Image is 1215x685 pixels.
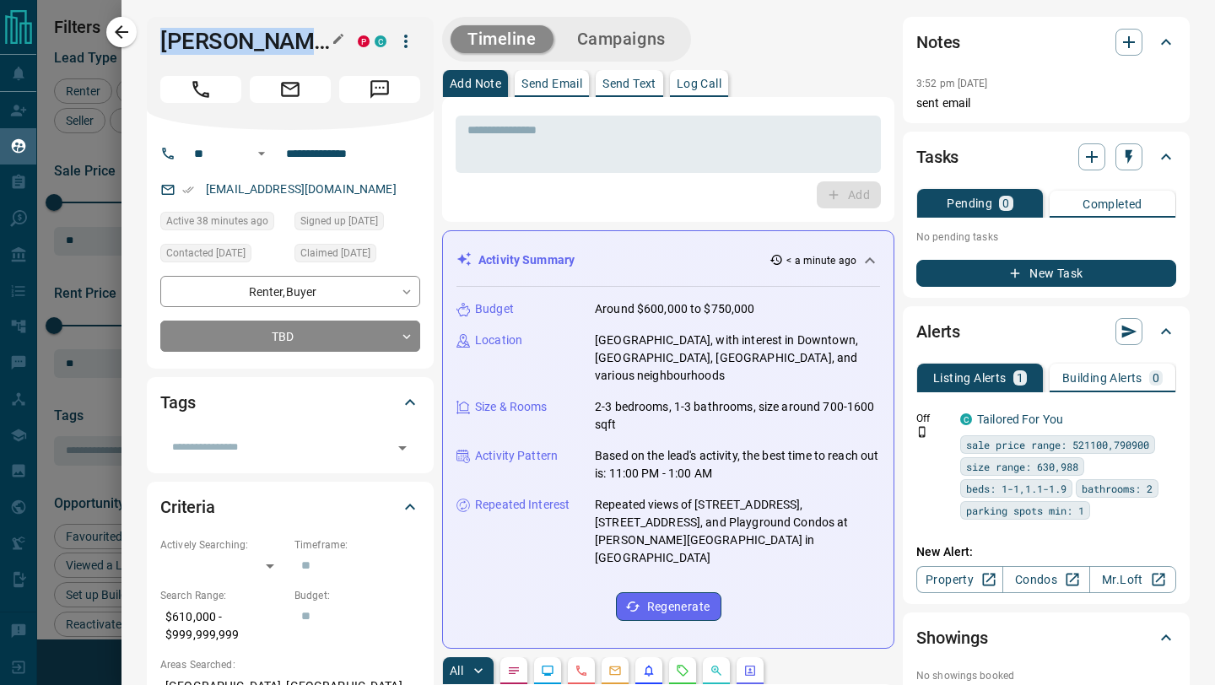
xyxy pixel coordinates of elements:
[294,588,420,603] p: Budget:
[166,245,246,262] span: Contacted [DATE]
[475,398,548,416] p: Size & Rooms
[300,213,378,229] span: Signed up [DATE]
[294,537,420,553] p: Timeframe:
[160,389,195,416] h2: Tags
[960,413,972,425] div: condos.ca
[966,436,1149,453] span: sale price range: 521100,790900
[521,78,582,89] p: Send Email
[916,668,1176,683] p: No showings booked
[933,372,1007,384] p: Listing Alerts
[916,624,988,651] h2: Showings
[450,665,463,677] p: All
[966,502,1084,519] span: parking spots min: 1
[916,143,958,170] h2: Tasks
[1002,566,1089,593] a: Condos
[916,22,1176,62] div: Notes
[206,182,397,196] a: [EMAIL_ADDRESS][DOMAIN_NAME]
[475,332,522,349] p: Location
[595,332,880,385] p: [GEOGRAPHIC_DATA], with interest in Downtown, [GEOGRAPHIC_DATA], [GEOGRAPHIC_DATA], and various n...
[160,494,215,520] h2: Criteria
[250,76,331,103] span: Email
[1083,198,1142,210] p: Completed
[358,35,370,47] div: property.ca
[916,29,960,56] h2: Notes
[478,251,575,269] p: Activity Summary
[251,143,272,164] button: Open
[160,537,286,553] p: Actively Searching:
[507,664,521,677] svg: Notes
[294,212,420,235] div: Fri Jul 17 2020
[916,137,1176,177] div: Tasks
[160,76,241,103] span: Call
[160,276,420,307] div: Renter , Buyer
[160,657,420,672] p: Areas Searched:
[916,411,950,426] p: Off
[595,496,880,567] p: Repeated views of [STREET_ADDRESS], [STREET_ADDRESS], and Playground Condos at [PERSON_NAME][GEOG...
[339,76,420,103] span: Message
[160,244,286,267] div: Mon Jul 20 2020
[294,244,420,267] div: Sat Jul 18 2020
[966,458,1078,475] span: size range: 630,988
[916,94,1176,112] p: sent email
[1153,372,1159,384] p: 0
[916,318,960,345] h2: Alerts
[182,184,194,196] svg: Email Verified
[916,78,988,89] p: 3:52 pm [DATE]
[977,413,1063,426] a: Tailored For You
[160,28,332,55] h1: [PERSON_NAME]
[916,566,1003,593] a: Property
[916,426,928,438] svg: Push Notification Only
[300,245,370,262] span: Claimed [DATE]
[602,78,656,89] p: Send Text
[475,447,558,465] p: Activity Pattern
[456,245,880,276] div: Activity Summary< a minute ago
[916,260,1176,287] button: New Task
[916,618,1176,658] div: Showings
[391,436,414,460] button: Open
[966,480,1066,497] span: beds: 1-1,1.1-1.9
[1089,566,1176,593] a: Mr.Loft
[160,588,286,603] p: Search Range:
[375,35,386,47] div: condos.ca
[677,78,721,89] p: Log Call
[451,25,553,53] button: Timeline
[160,382,420,423] div: Tags
[676,664,689,677] svg: Requests
[786,253,856,268] p: < a minute ago
[595,447,880,483] p: Based on the lead's activity, the best time to reach out is: 11:00 PM - 1:00 AM
[642,664,656,677] svg: Listing Alerts
[916,224,1176,250] p: No pending tasks
[595,300,755,318] p: Around $600,000 to $750,000
[916,311,1176,352] div: Alerts
[947,197,992,209] p: Pending
[575,664,588,677] svg: Calls
[160,321,420,352] div: TBD
[1062,372,1142,384] p: Building Alerts
[160,603,286,649] p: $610,000 - $999,999,999
[560,25,683,53] button: Campaigns
[608,664,622,677] svg: Emails
[541,664,554,677] svg: Lead Browsing Activity
[616,592,721,621] button: Regenerate
[1082,480,1153,497] span: bathrooms: 2
[1017,372,1023,384] p: 1
[160,487,420,527] div: Criteria
[743,664,757,677] svg: Agent Actions
[1002,197,1009,209] p: 0
[475,300,514,318] p: Budget
[710,664,723,677] svg: Opportunities
[166,213,268,229] span: Active 38 minutes ago
[475,496,570,514] p: Repeated Interest
[595,398,880,434] p: 2-3 bedrooms, 1-3 bathrooms, size around 700-1600 sqft
[450,78,501,89] p: Add Note
[916,543,1176,561] p: New Alert:
[160,212,286,235] div: Sun Sep 14 2025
